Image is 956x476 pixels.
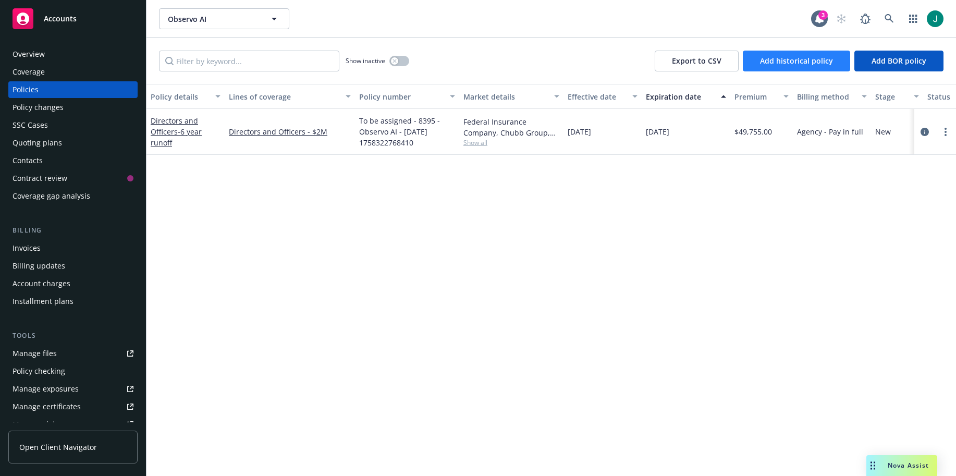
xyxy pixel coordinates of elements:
[743,51,850,71] button: Add historical policy
[855,8,876,29] a: Report a Bug
[568,91,626,102] div: Effective date
[13,81,39,98] div: Policies
[8,46,138,63] a: Overview
[730,84,793,109] button: Premium
[13,398,81,415] div: Manage certificates
[13,135,62,151] div: Quoting plans
[19,442,97,453] span: Open Client Navigator
[463,116,559,138] div: Federal Insurance Company, Chubb Group, RT Specialty Insurance Services, LLC (RSG Specialty, LLC)
[646,91,715,102] div: Expiration date
[13,275,70,292] div: Account charges
[563,84,642,109] button: Effective date
[927,10,943,27] img: photo
[8,416,138,433] a: Manage claims
[13,416,65,433] div: Manage claims
[346,56,385,65] span: Show inactive
[8,275,138,292] a: Account charges
[854,51,943,71] button: Add BOR policy
[646,126,669,137] span: [DATE]
[359,115,455,148] span: To be assigned - 8395 - Observo AI - [DATE] 1758322768410
[13,152,43,169] div: Contacts
[229,91,339,102] div: Lines of coverage
[13,64,45,80] div: Coverage
[8,117,138,133] a: SSC Cases
[8,152,138,169] a: Contacts
[459,84,563,109] button: Market details
[8,345,138,362] a: Manage files
[13,46,45,63] div: Overview
[871,84,923,109] button: Stage
[872,56,926,66] span: Add BOR policy
[655,51,739,71] button: Export to CSV
[939,126,952,138] a: more
[734,91,777,102] div: Premium
[8,170,138,187] a: Contract review
[888,461,929,470] span: Nova Assist
[918,126,931,138] a: circleInformation
[159,8,289,29] button: Observo AI
[151,91,209,102] div: Policy details
[831,8,852,29] a: Start snowing
[8,331,138,341] div: Tools
[8,363,138,380] a: Policy checking
[8,81,138,98] a: Policies
[903,8,924,29] a: Switch app
[866,455,879,476] div: Drag to move
[8,188,138,204] a: Coverage gap analysis
[13,363,65,380] div: Policy checking
[359,91,444,102] div: Policy number
[568,126,591,137] span: [DATE]
[875,91,908,102] div: Stage
[8,381,138,397] a: Manage exposures
[8,64,138,80] a: Coverage
[8,398,138,415] a: Manage certificates
[8,99,138,116] a: Policy changes
[13,345,57,362] div: Manage files
[8,135,138,151] a: Quoting plans
[13,188,90,204] div: Coverage gap analysis
[875,126,891,137] span: New
[818,10,828,20] div: 3
[13,117,48,133] div: SSC Cases
[8,225,138,236] div: Billing
[13,381,79,397] div: Manage exposures
[672,56,721,66] span: Export to CSV
[797,91,855,102] div: Billing method
[642,84,730,109] button: Expiration date
[8,4,138,33] a: Accounts
[229,126,351,137] a: Directors and Officers - $2M
[13,293,73,310] div: Installment plans
[8,293,138,310] a: Installment plans
[44,15,77,23] span: Accounts
[225,84,355,109] button: Lines of coverage
[8,258,138,274] a: Billing updates
[13,240,41,257] div: Invoices
[734,126,772,137] span: $49,755.00
[463,138,559,147] span: Show all
[879,8,900,29] a: Search
[159,51,339,71] input: Filter by keyword...
[797,126,863,137] span: Agency - Pay in full
[463,91,548,102] div: Market details
[8,240,138,257] a: Invoices
[760,56,833,66] span: Add historical policy
[13,170,67,187] div: Contract review
[146,84,225,109] button: Policy details
[151,116,202,148] a: Directors and Officers
[13,99,64,116] div: Policy changes
[13,258,65,274] div: Billing updates
[355,84,459,109] button: Policy number
[866,455,937,476] button: Nova Assist
[793,84,871,109] button: Billing method
[168,14,258,25] span: Observo AI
